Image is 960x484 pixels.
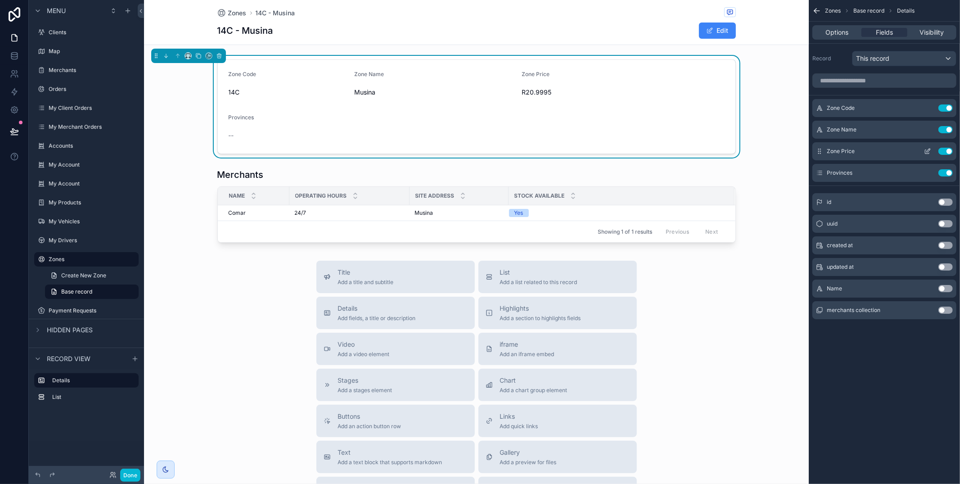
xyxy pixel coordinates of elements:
a: Zones [34,252,139,267]
span: Add a stages element [338,387,392,394]
a: Payment Requests [34,303,139,318]
span: Zone Code [827,104,855,112]
a: Accounts [34,139,139,153]
button: ListAdd a list related to this record [478,261,637,293]
label: My Merchant Orders [49,123,137,131]
span: Add a text block that supports markdown [338,459,442,466]
label: Details [52,377,131,384]
button: ButtonsAdd an action button row [316,405,475,437]
label: My Client Orders [49,104,137,112]
span: Highlights [500,304,581,313]
span: updated at [827,263,854,271]
span: id [827,199,831,206]
label: Clients [49,29,137,36]
span: Zone Price [827,148,855,155]
div: scrollable content [29,369,144,413]
span: Chart [500,376,568,385]
span: Menu [47,6,66,15]
a: My Account [34,158,139,172]
span: Add an iframe embed [500,351,554,358]
span: uuid [827,220,838,227]
span: Base record [61,288,92,295]
button: HighlightsAdd a section to highlights fields [478,297,637,329]
span: Provinces [229,114,254,121]
span: Stages [338,376,392,385]
span: Zone Code [229,71,257,77]
label: Accounts [49,142,137,149]
a: My Vehicles [34,214,139,229]
label: Orders [49,86,137,93]
span: This record [856,54,889,63]
span: Details [338,304,416,313]
span: Zone Name [354,71,384,77]
span: Add a video element [338,351,390,358]
label: Payment Requests [49,307,137,314]
span: Text [338,448,442,457]
a: 14C - Musina [256,9,295,18]
span: Video [338,340,390,349]
span: Add a section to highlights fields [500,315,581,322]
span: Hidden pages [47,326,93,335]
label: Merchants [49,67,137,74]
span: Visibility [919,28,944,37]
label: Map [49,48,137,55]
button: GalleryAdd a preview for files [478,441,637,473]
span: Links [500,412,538,421]
h1: 14C - Musina [217,24,273,37]
span: Add quick links [500,423,538,430]
a: Zones [217,9,247,18]
span: List [500,268,577,277]
a: Clients [34,25,139,40]
label: My Drivers [49,237,137,244]
a: My Products [34,195,139,210]
span: Base record [853,7,884,14]
label: List [52,394,135,401]
span: Stock Available [514,192,565,199]
a: My Account [34,176,139,191]
a: Merchants [34,63,139,77]
a: Create New Zone [45,268,139,283]
span: merchants collection [827,307,880,314]
span: Options [825,28,848,37]
span: Add a preview for files [500,459,557,466]
label: Record [812,55,848,62]
span: Gallery [500,448,557,457]
span: created at [827,242,853,249]
span: Zones [825,7,841,14]
span: Add a list related to this record [500,279,577,286]
span: Zone Name [827,126,856,133]
span: Title [338,268,394,277]
span: Add a title and subtitle [338,279,394,286]
span: Add fields, a title or description [338,315,416,322]
label: Zones [49,256,133,263]
span: Add an action button row [338,423,401,430]
span: -- [229,131,234,140]
button: ChartAdd a chart group element [478,369,637,401]
span: 14C [229,88,347,97]
label: My Vehicles [49,218,137,225]
button: iframeAdd an iframe embed [478,333,637,365]
button: VideoAdd a video element [316,333,475,365]
span: Record view [47,354,90,363]
span: Zone Price [522,71,550,77]
span: R20.9995 [522,88,683,97]
span: Fields [876,28,893,37]
span: Name [827,285,842,292]
span: Buttons [338,412,401,421]
a: My Drivers [34,233,139,248]
button: TextAdd a text block that supports markdown [316,441,475,473]
span: Showing 1 of 1 results [598,228,652,235]
a: My Client Orders [34,101,139,115]
a: Orders [34,82,139,96]
span: Provinces [827,169,852,176]
span: Name [229,192,245,199]
span: Create New Zone [61,272,106,279]
span: iframe [500,340,554,349]
span: Operating Hours [295,192,347,199]
span: Site Address [415,192,455,199]
button: TitleAdd a title and subtitle [316,261,475,293]
label: My Account [49,161,137,168]
button: Done [120,469,140,482]
span: Add a chart group element [500,387,568,394]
